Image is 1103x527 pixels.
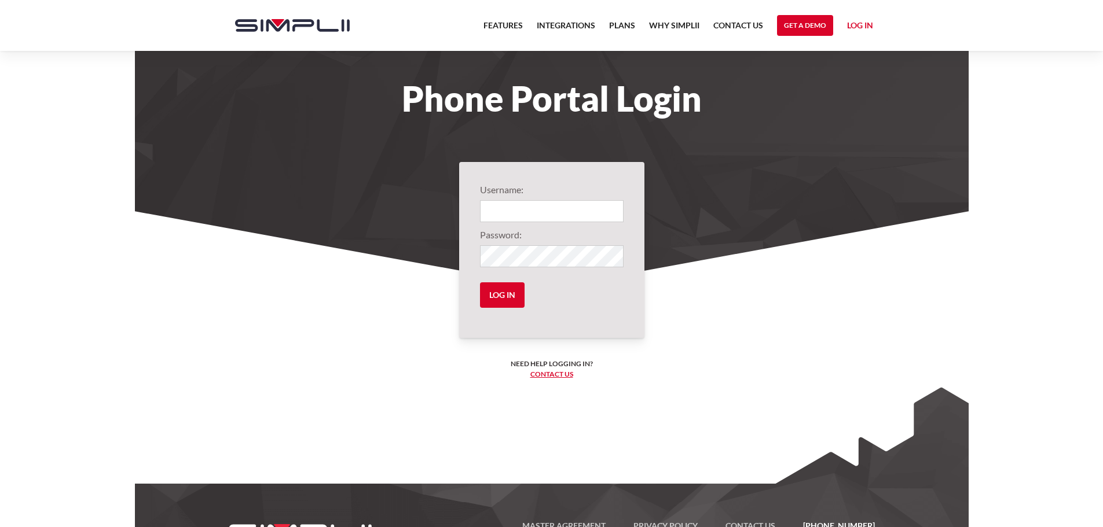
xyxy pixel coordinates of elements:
[483,19,523,39] a: Features
[480,183,624,317] form: Login
[223,86,880,111] h1: Phone Portal Login
[235,19,350,32] img: Simplii
[713,19,763,39] a: Contact US
[847,19,873,36] a: Log in
[777,15,833,36] a: Get a Demo
[537,19,595,39] a: Integrations
[649,19,699,39] a: Why Simplii
[480,228,624,242] label: Password:
[511,359,593,379] h6: Need help logging in? ‍
[480,282,525,308] input: Log in
[609,19,635,39] a: Plans
[480,183,624,197] label: Username:
[530,370,573,378] a: Contact us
